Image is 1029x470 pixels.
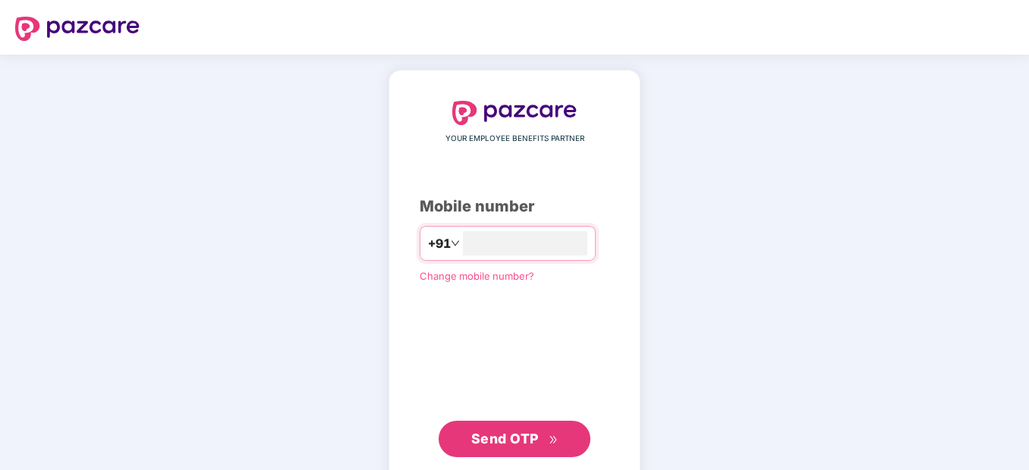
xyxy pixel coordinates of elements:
img: logo [452,101,577,125]
span: YOUR EMPLOYEE BENEFITS PARTNER [445,133,584,145]
img: logo [15,17,140,41]
div: Mobile number [420,195,609,218]
span: down [451,239,460,248]
span: Send OTP [471,431,539,446]
a: Change mobile number? [420,270,534,282]
span: +91 [428,234,451,253]
span: double-right [549,435,559,445]
button: Send OTPdouble-right [439,421,590,457]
